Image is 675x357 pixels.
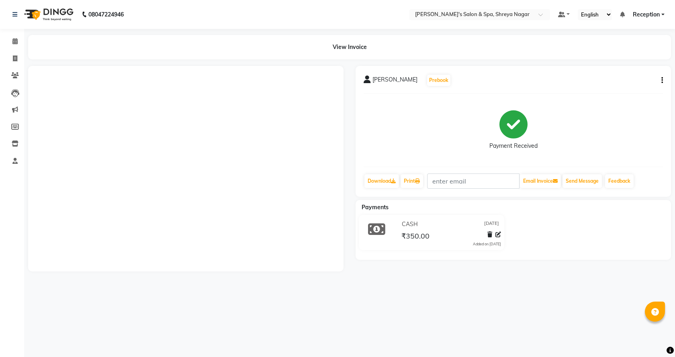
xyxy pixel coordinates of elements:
[562,174,602,188] button: Send Message
[402,220,418,228] span: CASH
[427,173,520,189] input: enter email
[362,204,389,211] span: Payments
[401,174,423,188] a: Print
[88,3,124,26] b: 08047224946
[633,10,660,19] span: Reception
[484,220,499,228] span: [DATE]
[605,174,634,188] a: Feedback
[401,231,430,243] span: ₹350.00
[473,241,501,247] div: Added on [DATE]
[364,174,399,188] a: Download
[520,174,561,188] button: Email Invoice
[372,75,417,87] span: [PERSON_NAME]
[28,35,671,59] div: View Invoice
[20,3,76,26] img: logo
[489,142,538,150] div: Payment Received
[641,325,667,349] iframe: chat widget
[427,75,450,86] button: Prebook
